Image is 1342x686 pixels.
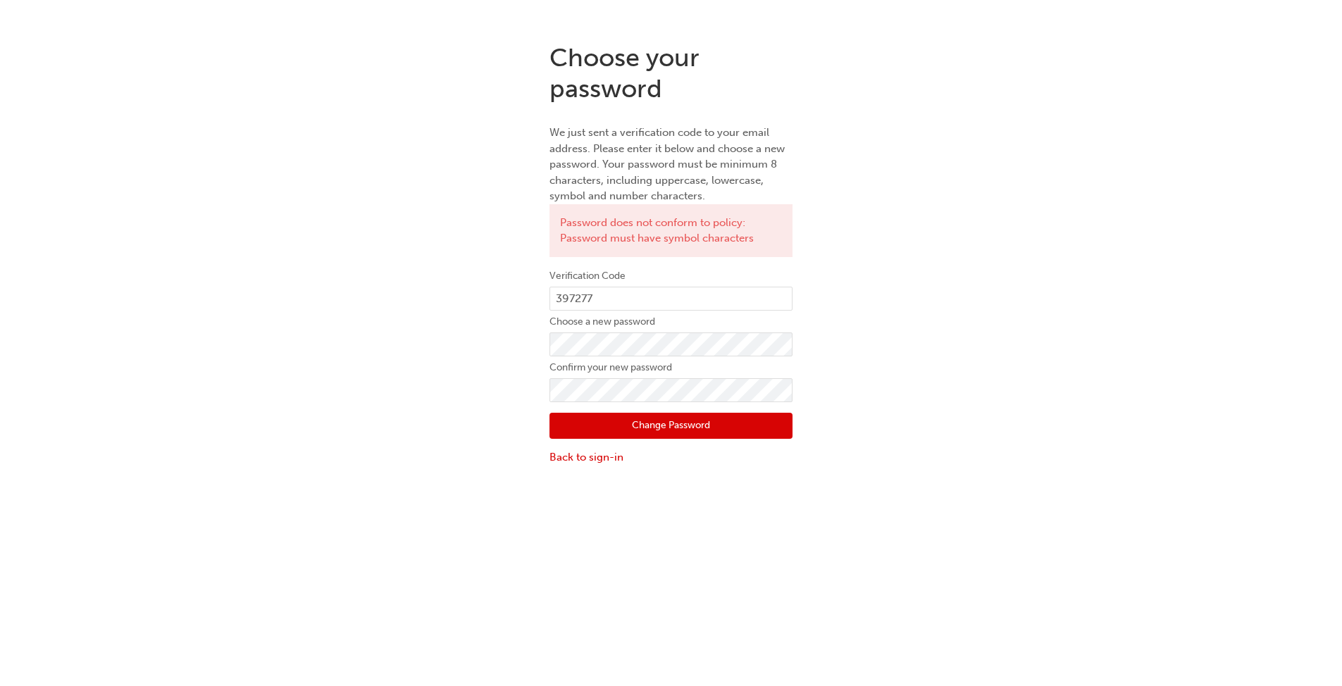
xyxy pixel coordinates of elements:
[549,413,793,439] button: Change Password
[549,313,793,330] label: Choose a new password
[549,204,793,257] div: Password does not conform to policy: Password must have symbol characters
[549,268,793,285] label: Verification Code
[549,125,793,204] p: We just sent a verification code to your email address. Please enter it below and choose a new pa...
[549,287,793,311] input: e.g. 123456
[549,359,793,376] label: Confirm your new password
[549,42,793,104] h1: Choose your password
[549,449,793,466] a: Back to sign-in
